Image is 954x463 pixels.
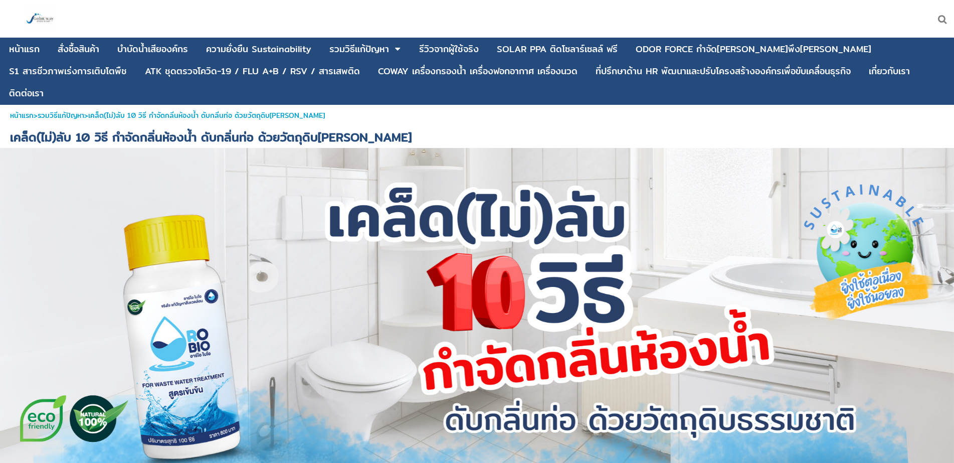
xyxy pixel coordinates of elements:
[329,40,389,59] a: รวมวิธีแก้ปัญหา
[10,110,34,121] a: หน้าแรก
[497,45,618,54] div: SOLAR PPA ติดโซลาร์เซลล์ ฟรี
[117,40,188,59] a: บําบัดน้ำเสียองค์กร
[497,40,618,59] a: SOLAR PPA ติดโซลาร์เซลล์ ฟรี
[378,67,578,76] div: COWAY เครื่องกรองน้ำ เครื่องฟอกอากาศ เครื่องนวด
[117,45,188,54] div: บําบัดน้ำเสียองค์กร
[9,89,44,98] div: ติดต่อเรา
[206,45,311,54] div: ความยั่งยืน Sustainability
[38,110,84,121] a: รวมวิธีแก้ปัญหา
[9,84,44,103] a: ติดต่อเรา
[869,62,910,81] a: เกี่ยวกับเรา
[9,45,40,54] div: หน้าแรก
[596,62,851,81] a: ที่ปรึกษาด้าน HR พัฒนาและปรับโครงสร้างองค์กรเพื่อขับเคลื่อนธุรกิจ
[10,127,412,146] span: เคล็ด(ไม่)ลับ 10 วิธี กำจัดกลิ่นห้องน้ำ ดับกลิ่นท่อ ด้วยวัตถุดิบ[PERSON_NAME]
[88,110,325,121] span: เคล็ด(ไม่)ลับ 10 วิธี กำจัดกลิ่นห้องน้ำ ดับกลิ่นท่อ ด้วยวัตถุดิบ[PERSON_NAME]
[329,45,389,54] div: รวมวิธีแก้ปัญหา
[206,40,311,59] a: ความยั่งยืน Sustainability
[9,40,40,59] a: หน้าแรก
[145,67,360,76] div: ATK ชุดตรวจโควิด-19 / FLU A+B / RSV / สารเสพติด
[636,40,871,59] a: ODOR FORCE กำจัด[PERSON_NAME]พึง[PERSON_NAME]
[378,62,578,81] a: COWAY เครื่องกรองน้ำ เครื่องฟอกอากาศ เครื่องนวด
[636,45,871,54] div: ODOR FORCE กำจัด[PERSON_NAME]พึง[PERSON_NAME]
[869,67,910,76] div: เกี่ยวกับเรา
[145,62,360,81] a: ATK ชุดตรวจโควิด-19 / FLU A+B / RSV / สารเสพติด
[419,45,479,54] div: รีวิวจากผู้ใช้จริง
[58,40,99,59] a: สั่งซื้อสินค้า
[9,62,127,81] a: S1 สารชีวภาพเร่งการเติบโตพืช
[58,45,99,54] div: สั่งซื้อสินค้า
[9,67,127,76] div: S1 สารชีวภาพเร่งการเติบโตพืช
[25,4,55,34] img: large-1644130236041.jpg
[596,67,851,76] div: ที่ปรึกษาด้าน HR พัฒนาและปรับโครงสร้างองค์กรเพื่อขับเคลื่อนธุรกิจ
[419,40,479,59] a: รีวิวจากผู้ใช้จริง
